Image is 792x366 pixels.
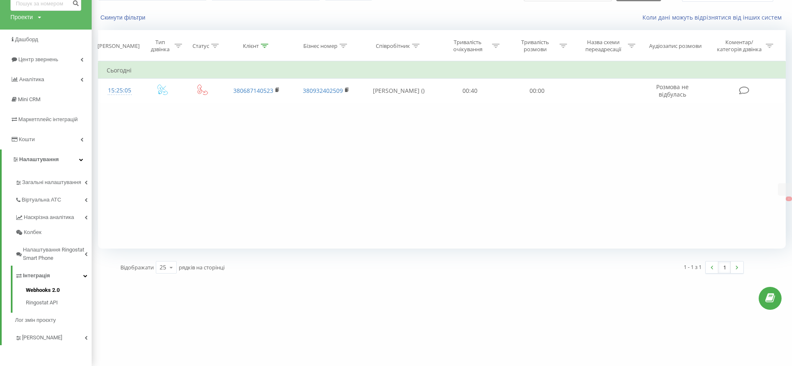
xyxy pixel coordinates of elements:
span: Віртуальна АТС [22,196,61,204]
a: Ringostat API [26,296,92,307]
div: Тривалість розмови [513,39,557,53]
div: Співробітник [376,42,410,50]
span: Webhooks 2.0 [26,286,60,294]
div: Тривалість очікування [445,39,490,53]
div: [PERSON_NAME] [97,42,140,50]
span: Mini CRM [18,96,40,102]
span: Наскрізна аналітика [24,213,74,222]
div: Назва схеми переадресації [581,39,626,53]
a: Колбек [15,225,92,240]
button: X [786,197,792,201]
button: Скинути фільтри [98,14,150,21]
span: [PERSON_NAME] [22,334,62,342]
a: Коли дані можуть відрізнятися вiд інших систем [642,13,786,21]
div: Проекти [10,13,33,21]
span: Дашборд [15,36,38,42]
div: Аудіозапис розмови [649,42,702,50]
td: 00:00 [503,79,570,103]
a: 1 [718,261,731,273]
a: Інтеграція [15,266,92,283]
a: 380687140523 [233,87,273,95]
span: Відображати [120,264,154,271]
td: 00:40 [436,79,503,103]
a: Налаштування [2,149,92,169]
a: Лог змін проєкту [15,313,92,328]
td: [PERSON_NAME] () [361,79,436,103]
a: 380932402509 [303,87,343,95]
span: Аналiтика [19,76,44,82]
a: Віртуальна АТС [15,190,92,207]
span: Колбек [24,228,41,237]
td: Сьогодні [98,62,786,79]
span: Загальні налаштування [22,178,81,187]
div: Тип дзвінка [148,39,172,53]
a: Webhooks 2.0 [26,286,92,296]
a: Наскрізна аналітика [15,207,92,225]
div: Бізнес номер [303,42,337,50]
a: Налаштування Ringostat Smart Phone [15,240,92,266]
div: Статус [192,42,209,50]
div: 1 - 1 з 1 [684,263,702,271]
a: [PERSON_NAME] [15,328,92,345]
span: Ringostat API [26,299,58,307]
span: Інтеграція [23,271,50,280]
div: 15:25:05 [107,82,133,99]
span: Налаштування Ringostat Smart Phone [23,246,85,262]
a: Загальні налаштування [15,172,92,190]
div: Клієнт [243,42,259,50]
span: Лог змін проєкту [15,316,56,324]
span: Розмова не відбулась [656,83,689,98]
span: Кошти [19,136,35,142]
div: 25 [160,263,166,271]
span: Маркетплейс інтеграцій [18,116,78,122]
span: Налаштування [19,156,59,162]
span: Центр звернень [18,56,58,62]
div: Коментар/категорія дзвінка [715,39,764,53]
span: рядків на сторінці [179,264,225,271]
